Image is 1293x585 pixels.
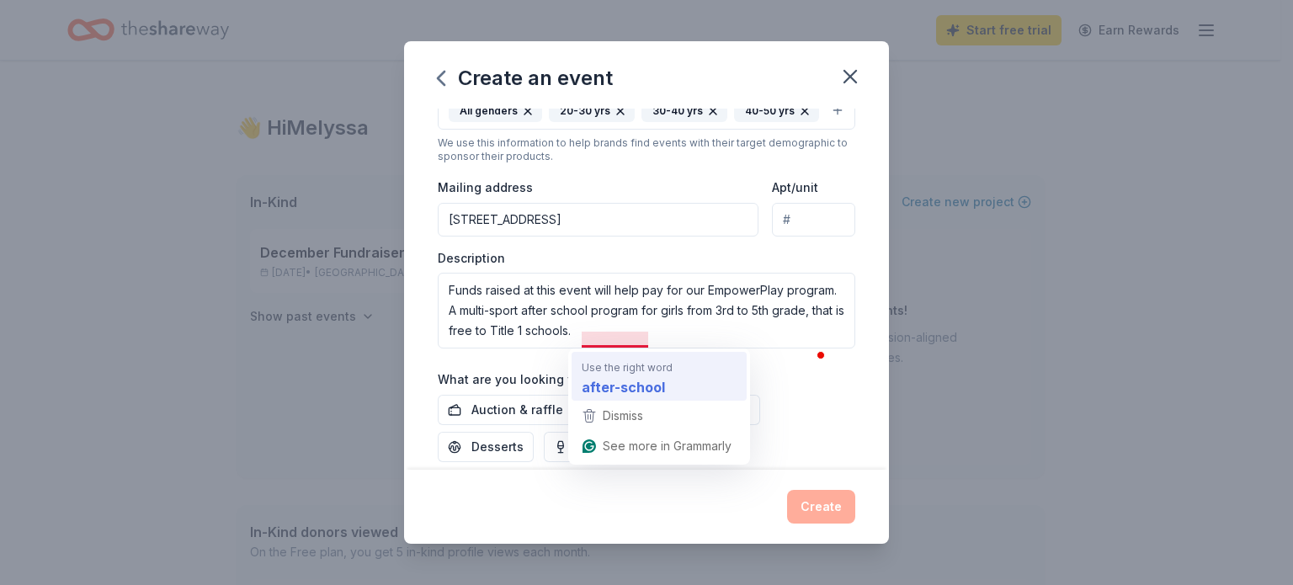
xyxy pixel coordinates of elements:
input: # [772,203,855,237]
button: All genders20-30 yrs30-40 yrs40-50 yrs [438,93,855,130]
span: Auction & raffle [471,400,563,420]
textarea: To enrich screen reader interactions, please activate Accessibility in Grammarly extension settings [438,273,855,348]
button: Auction & raffle [438,395,573,425]
div: We use this information to help brands find events with their target demographic to sponsor their... [438,136,855,163]
div: 30-40 yrs [641,100,727,122]
label: Mailing address [438,179,533,196]
div: All genders [449,100,542,122]
input: Enter a US address [438,203,758,237]
button: Alcohol [544,432,631,462]
button: Desserts [438,432,534,462]
label: What are you looking for? [438,371,601,388]
label: Description [438,250,505,267]
div: 20-30 yrs [549,100,635,122]
div: Create an event [438,65,613,92]
div: 40-50 yrs [734,100,819,122]
label: Apt/unit [772,179,818,196]
span: Desserts [471,437,524,457]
